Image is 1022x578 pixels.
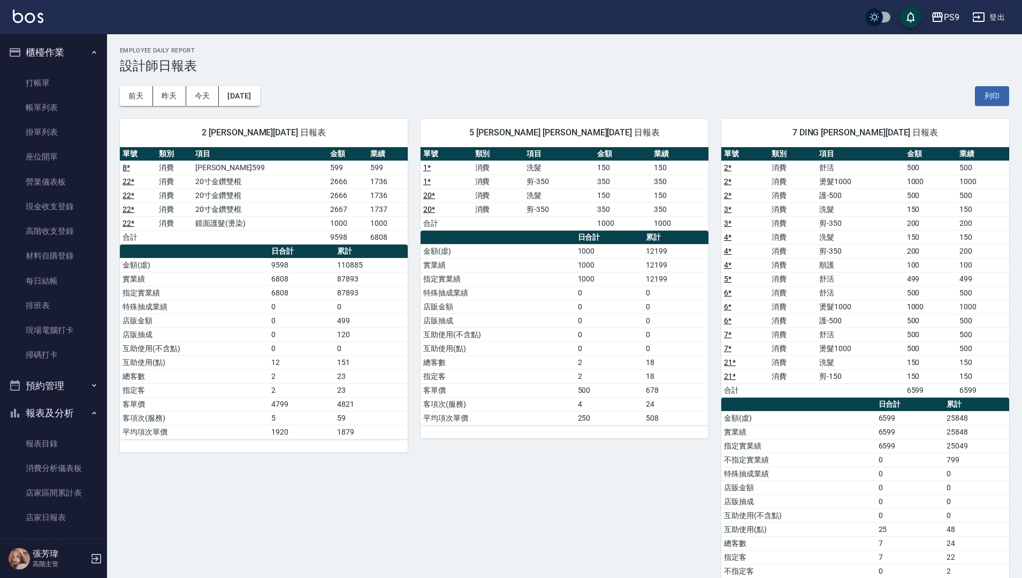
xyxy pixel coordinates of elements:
[269,328,334,341] td: 0
[944,398,1009,412] th: 累計
[472,188,524,202] td: 消費
[334,341,408,355] td: 0
[156,147,193,161] th: 類別
[594,202,652,216] td: 350
[904,369,957,383] td: 150
[269,341,334,355] td: 0
[594,147,652,161] th: 金額
[817,147,904,161] th: 項目
[944,536,1009,550] td: 24
[368,174,408,188] td: 1736
[269,369,334,383] td: 2
[957,328,1009,341] td: 500
[957,341,1009,355] td: 500
[927,6,964,28] button: PS9
[944,411,1009,425] td: 25848
[876,495,944,508] td: 0
[120,86,153,106] button: 前天
[904,161,957,174] td: 500
[327,202,368,216] td: 2667
[721,411,876,425] td: 金額(虛)
[269,411,334,425] td: 5
[33,559,87,569] p: 高階主管
[421,216,472,230] td: 合計
[269,397,334,411] td: 4799
[9,548,30,569] img: Person
[120,147,156,161] th: 單號
[817,188,904,202] td: 護-500
[904,202,957,216] td: 150
[944,453,1009,467] td: 799
[524,188,594,202] td: 洗髮
[876,425,944,439] td: 6599
[575,341,643,355] td: 0
[643,286,708,300] td: 0
[4,219,103,244] a: 高階收支登錄
[575,231,643,245] th: 日合計
[876,439,944,453] td: 6599
[721,536,876,550] td: 總客數
[334,300,408,314] td: 0
[421,300,575,314] td: 店販金額
[193,202,327,216] td: 20寸金鑽雙棍
[327,216,368,230] td: 1000
[368,230,408,244] td: 6808
[120,47,1009,54] h2: Employee Daily Report
[957,244,1009,258] td: 200
[368,188,408,202] td: 1736
[904,174,957,188] td: 1000
[472,202,524,216] td: 消費
[769,216,817,230] td: 消費
[904,258,957,272] td: 100
[575,272,643,286] td: 1000
[957,174,1009,188] td: 1000
[876,536,944,550] td: 7
[643,397,708,411] td: 24
[900,6,921,28] button: save
[944,439,1009,453] td: 25049
[721,481,876,495] td: 店販金額
[817,258,904,272] td: 順護
[4,505,103,530] a: 店家日報表
[524,174,594,188] td: 剪-350
[957,202,1009,216] td: 150
[421,355,575,369] td: 總客數
[876,398,944,412] th: 日合計
[368,147,408,161] th: 業績
[421,383,575,397] td: 客單價
[594,174,652,188] td: 350
[120,411,269,425] td: 客項次(服務)
[575,411,643,425] td: 250
[769,328,817,341] td: 消費
[575,397,643,411] td: 4
[817,230,904,244] td: 洗髮
[769,300,817,314] td: 消費
[421,328,575,341] td: 互助使用(不含點)
[334,245,408,258] th: 累計
[643,383,708,397] td: 678
[817,369,904,383] td: 剪-150
[327,230,368,244] td: 9598
[968,7,1009,27] button: 登出
[269,425,334,439] td: 1920
[817,244,904,258] td: 剪-350
[651,188,708,202] td: 150
[817,216,904,230] td: 剪-350
[817,161,904,174] td: 舒活
[721,425,876,439] td: 實業績
[957,286,1009,300] td: 500
[957,383,1009,397] td: 6599
[4,318,103,343] a: 現場電腦打卡
[769,147,817,161] th: 類別
[594,161,652,174] td: 150
[334,314,408,328] td: 499
[120,258,269,272] td: 金額(虛)
[4,170,103,194] a: 營業儀表板
[472,161,524,174] td: 消費
[269,272,334,286] td: 6808
[769,161,817,174] td: 消費
[421,147,472,161] th: 單號
[120,425,269,439] td: 平均項次單價
[4,431,103,456] a: 報表目錄
[643,314,708,328] td: 0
